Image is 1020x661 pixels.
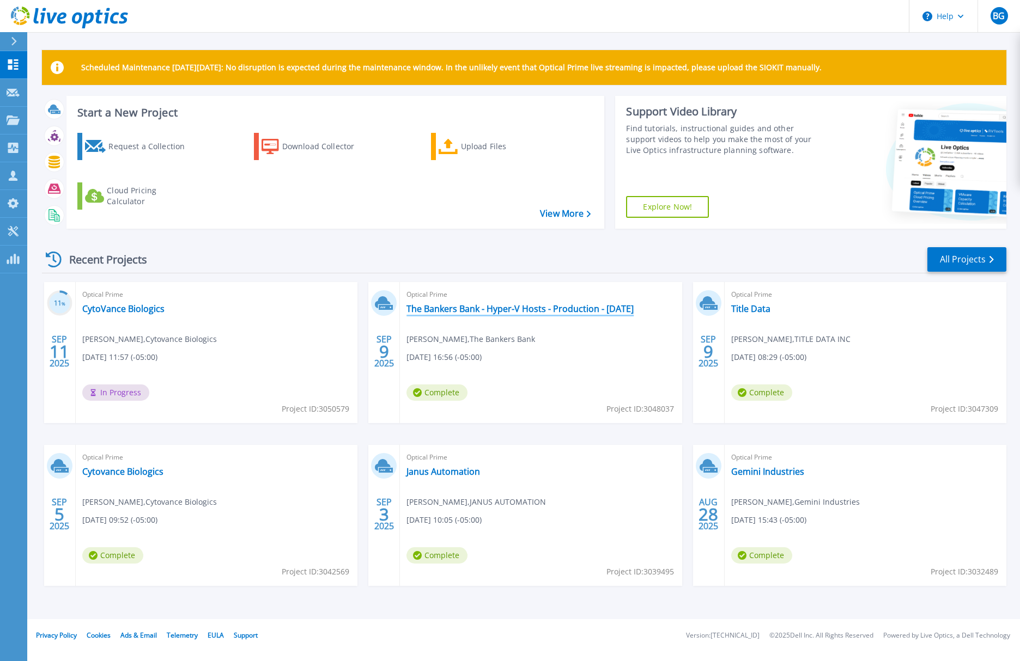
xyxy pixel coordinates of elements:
a: EULA [208,631,224,640]
span: [DATE] 10:05 (-05:00) [406,514,482,526]
span: Complete [82,547,143,564]
span: Project ID: 3032489 [931,566,998,578]
span: [PERSON_NAME] , Gemini Industries [731,496,860,508]
a: View More [540,209,591,219]
div: SEP 2025 [374,332,394,371]
span: Optical Prime [731,289,1000,301]
a: CytoVance Biologics [82,303,165,314]
a: Janus Automation [406,466,480,477]
a: Request a Collection [77,133,199,160]
div: Download Collector [282,136,369,157]
span: [PERSON_NAME] , TITLE DATA INC [731,333,851,345]
span: Project ID: 3042569 [282,566,349,578]
span: [DATE] 15:43 (-05:00) [731,514,806,526]
span: Project ID: 3050579 [282,403,349,415]
span: [DATE] 11:57 (-05:00) [82,351,157,363]
div: SEP 2025 [49,332,70,371]
span: [DATE] 09:52 (-05:00) [82,514,157,526]
a: The Bankers Bank - Hyper-V Hosts - Production - [DATE] [406,303,634,314]
a: Privacy Policy [36,631,77,640]
a: Explore Now! [626,196,709,218]
div: SEP 2025 [698,332,719,371]
div: SEP 2025 [374,494,394,534]
span: Complete [731,547,792,564]
div: AUG 2025 [698,494,719,534]
a: Telemetry [167,631,198,640]
div: Request a Collection [108,136,196,157]
span: [DATE] 16:56 (-05:00) [406,351,482,363]
span: [PERSON_NAME] , JANUS AUTOMATION [406,496,546,508]
h3: 11 [47,297,72,310]
a: Cytovance Biologics [82,466,163,477]
span: [PERSON_NAME] , The Bankers Bank [406,333,535,345]
div: Support Video Library [626,105,825,119]
span: [PERSON_NAME] , Cytovance Biologics [82,496,217,508]
span: Project ID: 3047309 [931,403,998,415]
span: 28 [699,510,718,519]
li: Version: [TECHNICAL_ID] [686,632,760,639]
span: % [62,301,65,307]
a: Upload Files [431,133,552,160]
span: In Progress [82,384,149,401]
span: Complete [406,547,467,564]
h3: Start a New Project [77,107,591,119]
span: Complete [406,384,467,401]
a: All Projects [927,247,1006,272]
a: Cookies [87,631,111,640]
a: Gemini Industries [731,466,804,477]
span: Optical Prime [406,451,675,463]
span: Project ID: 3039495 [606,566,674,578]
div: Cloud Pricing Calculator [107,185,194,207]
a: Title Data [731,303,770,314]
span: 9 [703,347,713,356]
a: Download Collector [254,133,375,160]
a: Cloud Pricing Calculator [77,182,199,210]
li: © 2025 Dell Inc. All Rights Reserved [769,632,873,639]
span: 5 [54,510,64,519]
span: Optical Prime [731,451,1000,463]
span: 3 [379,510,389,519]
span: Project ID: 3048037 [606,403,674,415]
p: Scheduled Maintenance [DATE][DATE]: No disruption is expected during the maintenance window. In t... [81,63,822,72]
li: Powered by Live Optics, a Dell Technology [883,632,1010,639]
span: Complete [731,384,792,401]
span: 9 [379,347,389,356]
span: [PERSON_NAME] , Cytovance Biologics [82,333,217,345]
span: [DATE] 08:29 (-05:00) [731,351,806,363]
div: Upload Files [461,136,548,157]
span: Optical Prime [82,289,351,301]
span: Optical Prime [82,451,351,463]
div: Find tutorials, instructional guides and other support videos to help you make the most of your L... [626,123,825,156]
span: 11 [50,347,69,356]
span: BG [993,11,1005,20]
a: Ads & Email [120,631,157,640]
span: Optical Prime [406,289,675,301]
div: Recent Projects [42,246,162,273]
a: Support [234,631,258,640]
div: SEP 2025 [49,494,70,534]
